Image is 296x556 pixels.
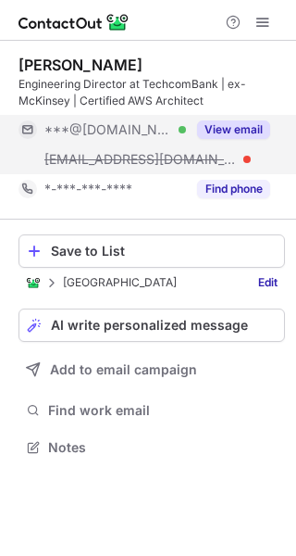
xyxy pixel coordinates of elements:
[197,120,270,139] button: Reveal Button
[18,234,285,268] button: Save to List
[251,273,285,292] a: Edit
[18,11,129,33] img: ContactOut v5.3.10
[51,244,277,259] div: Save to List
[44,121,172,138] span: ***@[DOMAIN_NAME]
[18,309,285,342] button: AI write personalized message
[18,353,285,386] button: Add to email campaign
[51,318,248,333] span: AI write personalized message
[63,276,177,289] p: [GEOGRAPHIC_DATA]
[18,398,285,423] button: Find work email
[48,439,277,456] span: Notes
[44,151,237,168] span: [EMAIL_ADDRESS][DOMAIN_NAME]
[26,275,41,290] img: ContactOut
[18,56,142,74] div: [PERSON_NAME]
[18,435,285,461] button: Notes
[50,362,197,377] span: Add to email campaign
[197,180,270,198] button: Reveal Button
[48,402,277,419] span: Find work email
[18,76,285,109] div: Engineering Director at TechcomBank | ex-McKinsey | Certified AWS Architect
